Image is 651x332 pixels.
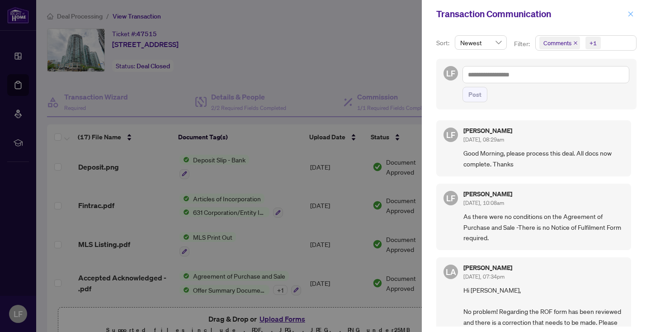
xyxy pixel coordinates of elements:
h5: [PERSON_NAME] [463,128,512,134]
h5: [PERSON_NAME] [463,191,512,197]
span: Newest [460,36,501,49]
p: Filter: [514,39,531,49]
span: As there were no conditions on the Agreement of Purchase and Sale -There is no Notice of Fulfilme... [463,211,624,243]
span: Comments [543,38,571,47]
span: [DATE], 08:29am [463,136,504,143]
span: LF [446,192,455,204]
div: Transaction Communication [436,7,625,21]
div: +1 [590,38,597,47]
span: LA [446,266,456,278]
button: Post [462,87,487,102]
span: [DATE], 10:08am [463,199,504,206]
span: LF [446,67,455,80]
span: Good Morning, please process this deal. All docs now complete. Thanks [463,148,624,169]
span: close [573,41,578,45]
span: LF [446,128,455,141]
span: close [627,11,634,17]
span: Comments [539,37,580,49]
p: Sort: [436,38,451,48]
span: [DATE], 07:34pm [463,273,505,280]
h5: [PERSON_NAME] [463,265,512,271]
